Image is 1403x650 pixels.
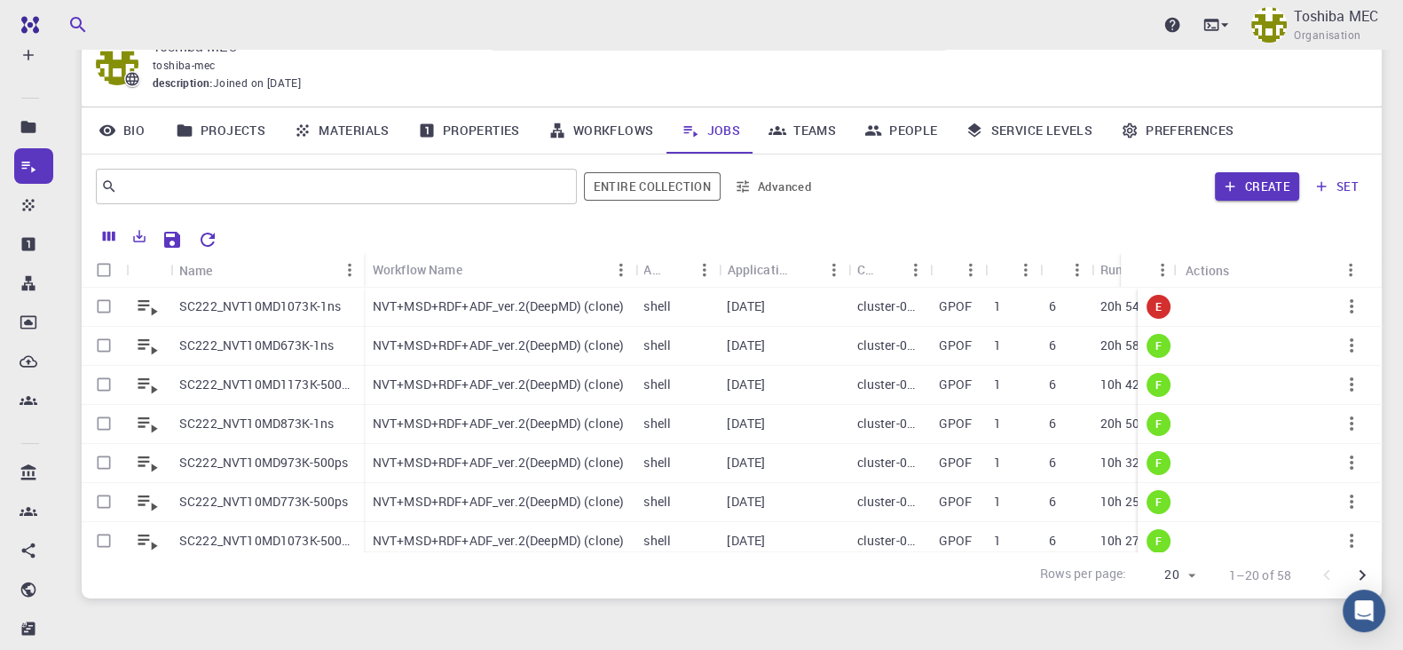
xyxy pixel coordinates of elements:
[1294,27,1360,44] span: Organisation
[1040,252,1092,287] div: Cores
[667,107,754,154] a: Jobs
[179,454,348,472] p: SC222_NVT10MD973K-500ps
[1049,297,1056,315] p: 6
[643,376,671,393] p: shell
[994,532,1001,550] p: 1
[1148,495,1169,510] span: F
[190,222,225,258] button: Reset Explorer Settings
[1100,376,1167,393] p: 10h 42m 2s
[994,376,1001,393] p: 1
[404,107,534,154] a: Properties
[727,415,765,432] p: [DATE]
[1147,334,1170,358] div: finished
[1039,565,1126,585] p: Rows per page:
[373,337,625,354] p: NVT+MSD+RDF+ADF_ver.2(DeepMD) (clone)
[373,297,625,315] p: NVT+MSD+RDF+ADF_ver.2(DeepMD) (clone)
[1100,532,1174,550] p: 10h 27m 28s
[1177,253,1365,288] div: Actions
[856,376,920,393] p: cluster-007
[727,337,765,354] p: [DATE]
[1100,337,1167,354] p: 20h 58m 5s
[1306,172,1368,201] button: set
[373,252,462,287] div: Workflow Name
[1147,295,1170,319] div: error
[1148,299,1169,314] span: E
[951,107,1107,154] a: Service Levels
[727,532,765,550] p: [DATE]
[727,493,765,511] p: [DATE]
[1147,529,1170,553] div: finished
[1251,7,1287,43] img: Toshiba MEC
[584,172,721,201] button: Entire collection
[727,454,765,472] p: [DATE]
[1012,256,1040,284] button: Menu
[939,415,973,432] p: GPOF
[1148,338,1169,353] span: F
[643,337,671,354] p: shell
[902,256,930,284] button: Menu
[939,297,973,315] p: GPOF
[994,415,1001,432] p: 1
[179,253,213,288] div: Name
[1215,172,1299,201] button: Create
[727,376,765,393] p: [DATE]
[1100,297,1174,315] p: 20h 54m 50s
[1148,256,1177,284] button: Menu
[280,107,404,154] a: Materials
[1148,534,1169,549] span: F
[930,252,985,287] div: Queue
[856,252,872,287] div: Cluster
[1147,490,1170,514] div: finished
[1294,5,1378,27] p: Toshiba MEC
[1049,256,1077,284] button: Sort
[94,222,124,250] button: Columns
[939,376,973,393] p: GPOF
[606,256,635,284] button: Menu
[1100,415,1167,432] p: 20h 50m 9s
[856,297,920,315] p: cluster-007
[154,222,190,258] button: Save Explorer Settings
[635,252,718,287] div: Application
[727,297,765,315] p: [DATE]
[373,415,625,432] p: NVT+MSD+RDF+ADF_ver.2(DeepMD) (clone)
[534,107,668,154] a: Workflows
[373,454,625,472] p: NVT+MSD+RDF+ADF_ver.2(DeepMD) (clone)
[179,297,341,315] p: SC222_NVT10MD1073K-1ns
[994,256,1022,284] button: Sort
[1147,373,1170,397] div: finished
[847,252,929,287] div: Cluster
[124,222,154,250] button: Export
[1049,337,1056,354] p: 6
[373,493,625,511] p: NVT+MSD+RDF+ADF_ver.2(DeepMD) (clone)
[1148,456,1169,471] span: F
[1049,493,1056,511] p: 6
[643,297,671,315] p: shell
[584,172,721,201] span: Filter throughout whole library including sets (folders)
[335,256,364,284] button: Menu
[179,337,334,354] p: SC222_NVT10MD673K-1ns
[1100,454,1174,472] p: 10h 32m 43s
[373,376,625,393] p: NVT+MSD+RDF+ADF_ver.2(DeepMD) (clone)
[162,107,280,154] a: Projects
[994,493,1001,511] p: 1
[14,16,39,34] img: logo
[1100,493,1174,511] p: 10h 25m 17s
[856,493,920,511] p: cluster-007
[1134,562,1201,588] div: 20
[153,58,215,72] span: toshiba-mec
[643,532,671,550] p: shell
[1049,454,1056,472] p: 6
[661,256,690,284] button: Sort
[643,493,671,511] p: shell
[939,337,973,354] p: GPOF
[179,493,348,511] p: SC222_NVT10MD773K-500ps
[994,454,1001,472] p: 1
[364,252,635,287] div: Workflow Name
[856,337,920,354] p: cluster-007
[170,253,364,288] div: Name
[82,107,162,154] a: Bio
[690,256,718,284] button: Menu
[179,532,355,550] p: SC222_NVT10MD1073K-500ps
[939,493,973,511] p: GPOF
[939,532,973,550] p: GPOF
